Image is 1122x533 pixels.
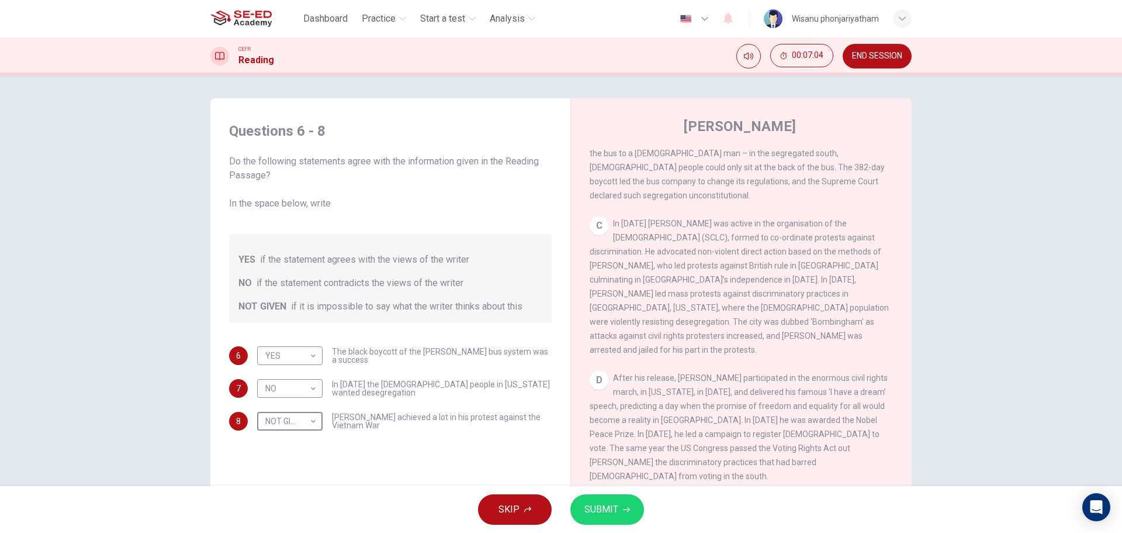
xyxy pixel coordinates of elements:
img: SE-ED Academy logo [210,7,272,30]
span: Start a test [420,12,465,26]
span: Practice [362,12,396,26]
div: Mute [736,44,761,68]
div: YES [257,339,318,373]
span: SUBMIT [584,501,618,518]
span: Do the following statements agree with the information given in the Reading Passage? In the space... [229,154,552,211]
span: 7 [236,384,241,393]
button: Start a test [415,8,480,29]
span: The black boycott of the [PERSON_NAME] bus system was a success [332,348,552,364]
span: After his release, [PERSON_NAME] participated in the enormous civil rights march, in [US_STATE], ... [590,373,888,481]
a: SE-ED Academy logo [210,7,299,30]
button: Dashboard [299,8,352,29]
span: Dashboard [303,12,348,26]
button: SUBMIT [570,494,644,525]
h1: Reading [238,53,274,67]
h4: Questions 6 - 8 [229,122,552,140]
span: In [DATE] [PERSON_NAME] was active in the organisation of the [DEMOGRAPHIC_DATA] (SCLC), formed t... [590,219,889,355]
span: YES [238,253,255,267]
button: Practice [357,8,411,29]
div: C [590,216,608,235]
button: Analysis [485,8,540,29]
img: Profile picture [764,9,782,28]
button: SKIP [478,494,552,525]
div: D [590,371,608,390]
span: if it is impossible to say what the writer thinks about this [291,300,522,314]
span: 00:07:04 [792,51,823,60]
div: Hide [770,44,833,68]
h4: [PERSON_NAME] [684,117,796,136]
span: if the statement contradicts the views of the writer [257,276,463,290]
span: CEFR [238,45,251,53]
div: NO [257,372,318,405]
span: 6 [236,352,241,360]
div: NOT GIVEN [257,405,318,438]
span: NO [238,276,252,290]
span: Analysis [490,12,525,26]
div: Wisanu phonjariyatham [792,12,879,26]
span: END SESSION [852,51,902,61]
button: END SESSION [843,44,912,68]
span: [PERSON_NAME] achieved a lot in his protest against the Vietnam War [332,413,552,429]
span: 8 [236,417,241,425]
img: en [678,15,693,23]
span: NOT GIVEN [238,300,286,314]
button: 00:07:04 [770,44,833,67]
span: In [DATE] the [DEMOGRAPHIC_DATA] people in [US_STATE] wanted desegregation [332,380,552,397]
span: SKIP [498,501,520,518]
div: Open Intercom Messenger [1082,493,1110,521]
span: if the statement agrees with the views of the writer [260,253,469,267]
